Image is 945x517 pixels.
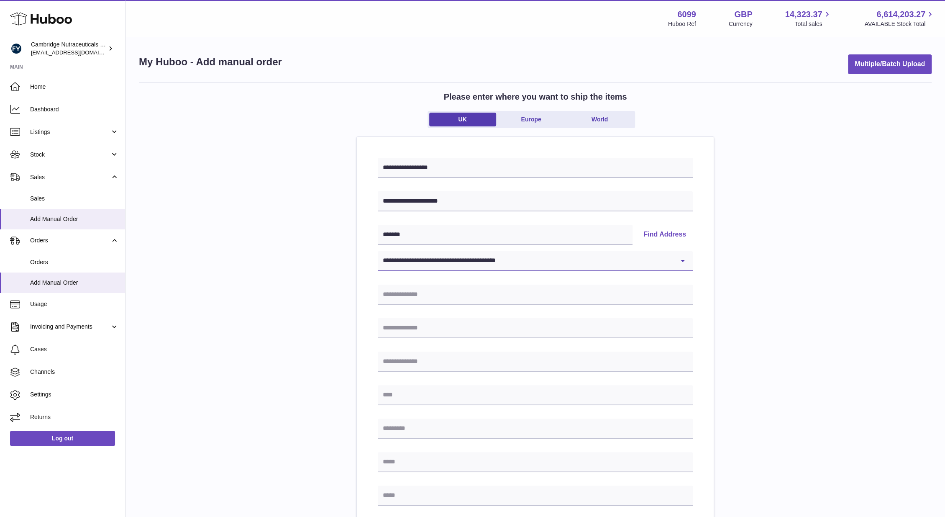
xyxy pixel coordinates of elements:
div: Currency [729,20,753,28]
span: Orders [30,258,119,266]
span: Add Manual Order [30,215,119,223]
span: Settings [30,391,119,399]
strong: GBP [734,9,752,20]
a: 14,323.37 Total sales [785,9,832,28]
span: Listings [30,128,110,136]
span: Invoicing and Payments [30,323,110,331]
span: [EMAIL_ADDRESS][DOMAIN_NAME] [31,49,123,56]
span: Dashboard [30,105,119,113]
span: Usage [30,300,119,308]
span: AVAILABLE Stock Total [864,20,935,28]
strong: 6099 [677,9,696,20]
img: huboo@camnutra.com [10,42,23,55]
a: 6,614,203.27 AVAILABLE Stock Total [864,9,935,28]
div: Huboo Ref [668,20,696,28]
span: Channels [30,368,119,376]
span: Stock [30,151,110,159]
a: UK [429,113,496,126]
a: Europe [498,113,565,126]
h1: My Huboo - Add manual order [139,55,282,69]
h2: Please enter where you want to ship the items [444,91,627,103]
a: Log out [10,431,115,446]
button: Multiple/Batch Upload [848,54,932,74]
span: Add Manual Order [30,279,119,287]
span: Cases [30,345,119,353]
span: Sales [30,173,110,181]
span: Orders [30,237,110,244]
span: Sales [30,195,119,203]
span: 14,323.37 [785,9,822,20]
span: Returns [30,413,119,421]
span: Total sales [794,20,832,28]
a: World [566,113,633,126]
div: Cambridge Nutraceuticals Ltd [31,41,106,57]
button: Find Address [637,225,693,245]
span: 6,614,203.27 [876,9,925,20]
span: Home [30,83,119,91]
